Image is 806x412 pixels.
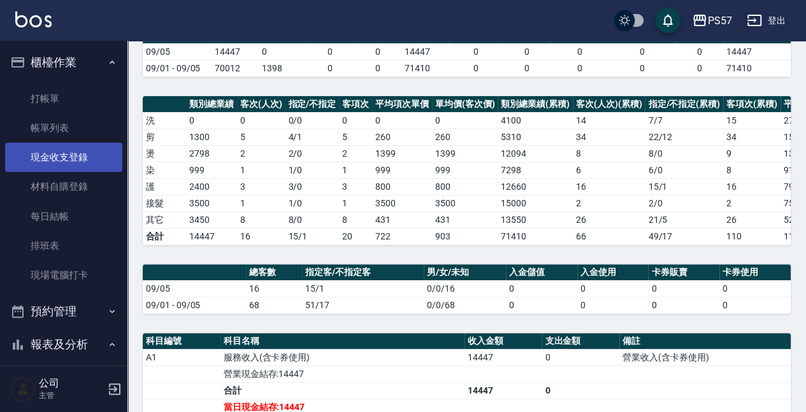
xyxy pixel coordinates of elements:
[143,43,212,60] td: 09/05
[608,60,675,76] td: 0
[143,112,186,129] td: 洗
[372,211,432,228] td: 431
[5,46,122,79] button: 櫃檯作業
[498,129,573,145] td: 5310
[5,295,122,328] button: 預約管理
[675,43,723,60] td: 0
[246,297,302,313] td: 68
[645,96,723,113] th: 指定/不指定(累積)
[339,178,372,195] td: 3
[506,297,577,313] td: 0
[339,145,372,162] td: 2
[645,178,723,195] td: 15 / 1
[401,43,449,60] td: 14447
[372,145,432,162] td: 1399
[551,60,608,76] td: 0
[723,96,781,113] th: 客項次(累積)
[645,228,723,245] td: 49/17
[432,145,498,162] td: 1399
[608,43,675,60] td: 0
[723,228,781,245] td: 110
[237,178,285,195] td: 3
[645,145,723,162] td: 8 / 0
[143,297,246,313] td: 09/01 - 09/05
[432,129,498,145] td: 260
[723,211,781,228] td: 26
[648,264,719,281] th: 卡券販賣
[285,195,339,211] td: 1 / 0
[186,145,237,162] td: 2798
[339,228,372,245] td: 20
[424,280,506,297] td: 0/0/16
[723,60,791,76] td: 71410
[285,228,339,245] td: 15/1
[449,43,503,60] td: 0
[237,129,285,145] td: 5
[449,60,503,76] td: 0
[498,211,573,228] td: 13550
[742,9,791,32] button: 登出
[707,13,731,29] div: PS57
[573,211,645,228] td: 26
[619,333,791,350] th: 備註
[506,264,577,281] th: 入金儲值
[5,84,122,113] a: 打帳單
[186,195,237,211] td: 3500
[339,162,372,178] td: 1
[186,162,237,178] td: 999
[432,211,498,228] td: 431
[723,129,781,145] td: 34
[237,228,285,245] td: 16
[723,43,791,60] td: 14447
[645,112,723,129] td: 7 / 7
[285,96,339,113] th: 指定/不指定
[498,145,573,162] td: 12094
[432,178,498,195] td: 800
[5,231,122,260] a: 排班表
[687,8,737,34] button: PS57
[5,202,122,231] a: 每日結帳
[237,112,285,129] td: 0
[5,328,122,361] button: 報表及分析
[285,112,339,129] td: 0 / 0
[143,211,186,228] td: 其它
[339,211,372,228] td: 8
[220,349,464,366] td: 服務收入(含卡券使用)
[372,162,432,178] td: 999
[542,349,619,366] td: 0
[573,129,645,145] td: 34
[464,333,542,350] th: 收入金額
[498,178,573,195] td: 12660
[655,8,680,33] button: save
[237,195,285,211] td: 1
[648,280,719,297] td: 0
[143,162,186,178] td: 染
[573,195,645,211] td: 2
[645,129,723,145] td: 22 / 12
[285,211,339,228] td: 8 / 0
[432,162,498,178] td: 999
[645,162,723,178] td: 6 / 0
[354,60,401,76] td: 0
[432,228,498,245] td: 903
[577,280,649,297] td: 0
[285,145,339,162] td: 2 / 0
[675,60,723,76] td: 0
[143,14,791,77] table: a dense table
[723,195,781,211] td: 2
[5,172,122,201] a: 材料自購登錄
[498,96,573,113] th: 類別總業績(累積)
[645,195,723,211] td: 2 / 0
[573,145,645,162] td: 8
[401,60,449,76] td: 71410
[237,96,285,113] th: 客次(人次)
[259,43,306,60] td: 0
[220,366,464,382] td: 營業現金結存:14447
[573,228,645,245] td: 66
[5,143,122,172] a: 現金收支登錄
[212,60,259,76] td: 70012
[143,195,186,211] td: 接髮
[259,60,306,76] td: 1398
[143,60,212,76] td: 09/01 - 09/05
[372,112,432,129] td: 0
